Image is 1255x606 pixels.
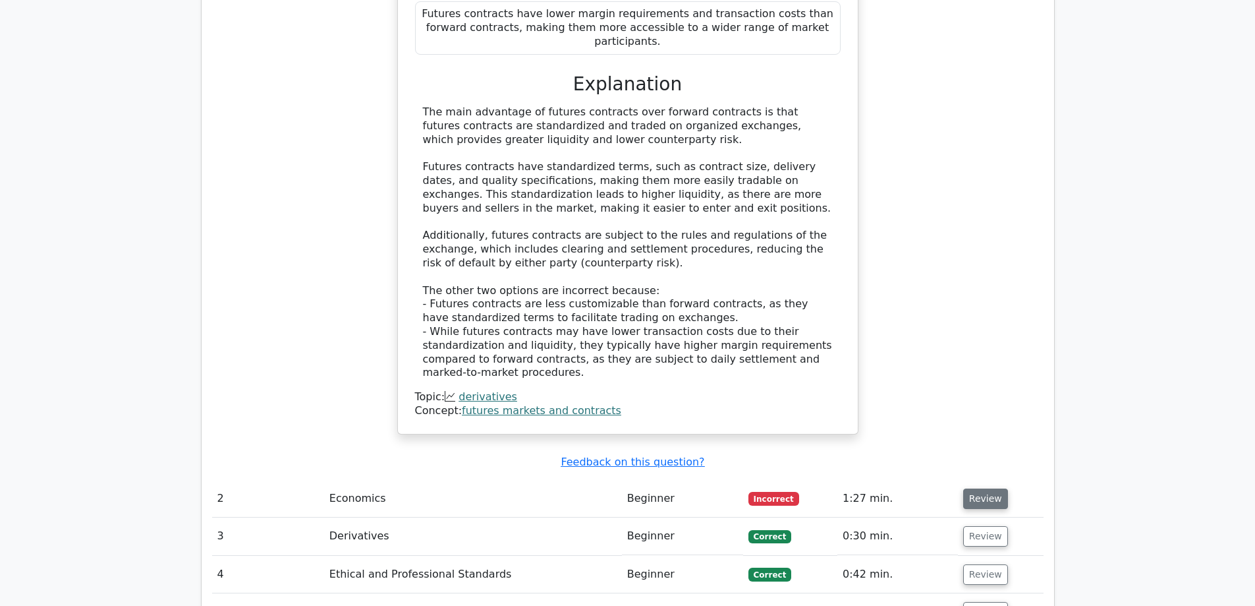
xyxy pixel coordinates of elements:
[415,404,841,418] div: Concept:
[324,556,622,593] td: Ethical and Professional Standards
[837,556,958,593] td: 0:42 min.
[212,556,324,593] td: 4
[622,556,743,593] td: Beginner
[561,456,704,468] a: Feedback on this question?
[963,489,1008,509] button: Review
[837,518,958,555] td: 0:30 min.
[423,106,833,380] div: The main advantage of futures contracts over forward contracts is that futures contracts are stan...
[324,518,622,555] td: Derivatives
[212,518,324,555] td: 3
[423,73,833,96] h3: Explanation
[462,404,621,417] a: futures markets and contracts
[748,568,791,581] span: Correct
[415,1,841,54] div: Futures contracts have lower margin requirements and transaction costs than forward contracts, ma...
[963,526,1008,547] button: Review
[212,480,324,518] td: 2
[963,564,1008,585] button: Review
[748,530,791,543] span: Correct
[622,480,743,518] td: Beginner
[748,492,799,505] span: Incorrect
[622,518,743,555] td: Beginner
[415,390,841,404] div: Topic:
[837,480,958,518] td: 1:27 min.
[459,390,517,403] a: derivatives
[324,480,622,518] td: Economics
